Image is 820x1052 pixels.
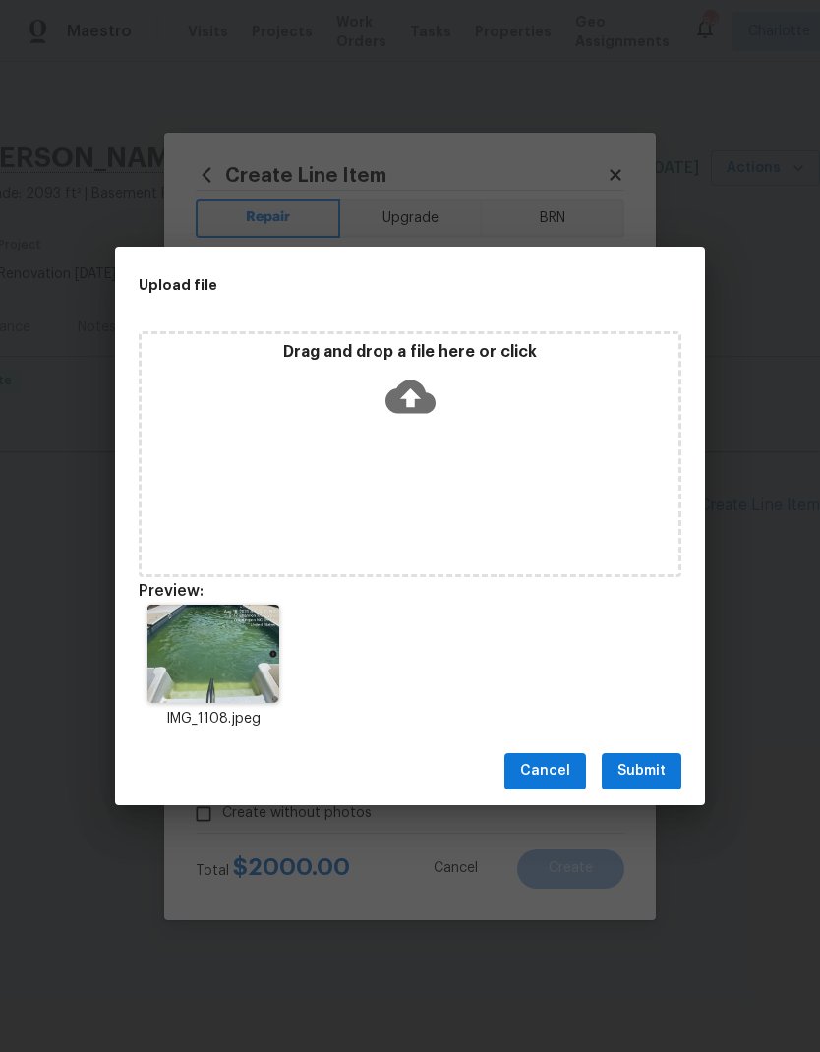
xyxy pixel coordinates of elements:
p: Drag and drop a file here or click [142,342,678,363]
button: Submit [602,753,681,789]
span: Cancel [520,759,570,784]
p: IMG_1108.jpeg [139,709,288,730]
h2: Upload file [139,274,593,296]
button: Cancel [504,753,586,789]
img: 9k= [147,605,278,703]
span: Submit [617,759,666,784]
